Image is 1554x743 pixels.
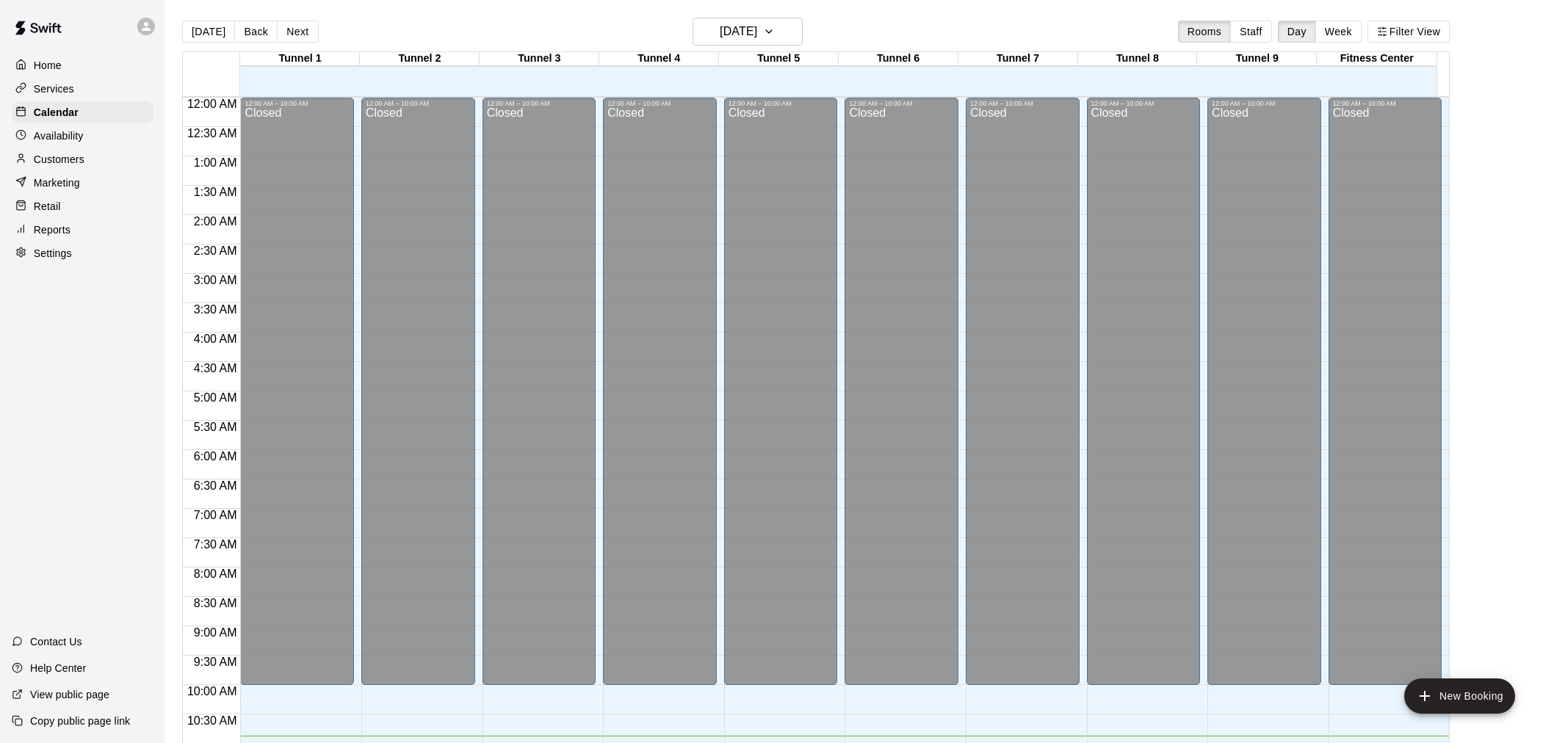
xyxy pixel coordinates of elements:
div: Closed [1212,107,1317,690]
span: 1:30 AM [190,186,241,198]
div: 12:00 AM – 10:00 AM: Closed [845,98,958,685]
a: Reports [12,219,153,241]
p: Copy public page link [30,714,130,728]
div: 12:00 AM – 10:00 AM: Closed [1207,98,1321,685]
span: 1:00 AM [190,156,241,169]
button: Back [234,21,278,43]
p: Reports [34,222,71,237]
span: 9:30 AM [190,656,241,668]
div: 12:00 AM – 10:00 AM [970,100,1075,107]
span: 9:00 AM [190,626,241,639]
div: 12:00 AM – 10:00 AM [487,100,592,107]
span: 4:30 AM [190,362,241,374]
div: Tunnel 3 [480,52,599,66]
p: Marketing [34,175,80,190]
span: 8:00 AM [190,568,241,580]
a: Calendar [12,101,153,123]
div: 12:00 AM – 10:00 AM [1091,100,1196,107]
p: Help Center [30,661,86,675]
p: Calendar [34,105,79,120]
div: 12:00 AM – 10:00 AM [366,100,471,107]
div: 12:00 AM – 10:00 AM [245,100,350,107]
div: Fitness Center [1317,52,1436,66]
div: Closed [245,107,350,690]
p: Availability [34,128,84,143]
div: Closed [366,107,471,690]
span: 5:00 AM [190,391,241,404]
p: Services [34,81,74,96]
div: Closed [1091,107,1196,690]
div: Tunnel 9 [1197,52,1317,66]
div: Closed [970,107,1075,690]
div: 12:00 AM – 10:00 AM: Closed [966,98,1080,685]
div: 12:00 AM – 10:00 AM: Closed [361,98,475,685]
span: 5:30 AM [190,421,241,433]
div: Closed [607,107,712,690]
p: Home [34,58,62,73]
a: Marketing [12,172,153,194]
span: 7:00 AM [190,509,241,521]
div: Tunnel 6 [839,52,958,66]
a: Retail [12,195,153,217]
div: Tunnel 7 [958,52,1078,66]
div: Closed [1333,107,1438,690]
div: 12:00 AM – 10:00 AM: Closed [603,98,717,685]
button: Next [277,21,318,43]
div: 12:00 AM – 10:00 AM: Closed [240,98,354,685]
a: Customers [12,148,153,170]
div: Tunnel 2 [360,52,480,66]
button: [DATE] [182,21,235,43]
p: Retail [34,199,61,214]
div: Closed [729,107,834,690]
a: Availability [12,125,153,147]
span: 10:00 AM [184,685,241,697]
div: Tunnel 8 [1078,52,1198,66]
h6: [DATE] [720,21,757,42]
button: Day [1278,21,1316,43]
span: 7:30 AM [190,538,241,551]
button: Staff [1230,21,1272,43]
div: 12:00 AM – 10:00 AM [729,100,834,107]
a: Home [12,54,153,76]
span: 2:00 AM [190,215,241,228]
a: Services [12,78,153,100]
div: Tunnel 4 [599,52,719,66]
span: 3:30 AM [190,303,241,316]
div: 12:00 AM – 10:00 AM: Closed [1329,98,1442,685]
div: Closed [487,107,592,690]
p: View public page [30,687,109,702]
div: 12:00 AM – 10:00 AM: Closed [483,98,596,685]
div: 12:00 AM – 10:00 AM: Closed [1087,98,1201,685]
button: add [1404,678,1515,714]
span: 3:00 AM [190,274,241,286]
p: Settings [34,246,72,261]
div: 12:00 AM – 10:00 AM [1333,100,1438,107]
div: Tunnel 1 [240,52,360,66]
a: Settings [12,242,153,264]
p: Customers [34,152,84,167]
div: Closed [849,107,954,690]
span: 6:00 AM [190,450,241,463]
span: 2:30 AM [190,244,241,257]
span: 4:00 AM [190,333,241,345]
button: Rooms [1178,21,1231,43]
div: 12:00 AM – 10:00 AM [607,100,712,107]
button: [DATE] [693,18,803,46]
span: 12:30 AM [184,127,241,139]
div: 12:00 AM – 10:00 AM: Closed [724,98,838,685]
span: 6:30 AM [190,479,241,492]
p: Contact Us [30,634,82,649]
span: 12:00 AM [184,98,241,110]
button: Filter View [1367,21,1450,43]
div: 12:00 AM – 10:00 AM [1212,100,1317,107]
div: Tunnel 5 [719,52,839,66]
